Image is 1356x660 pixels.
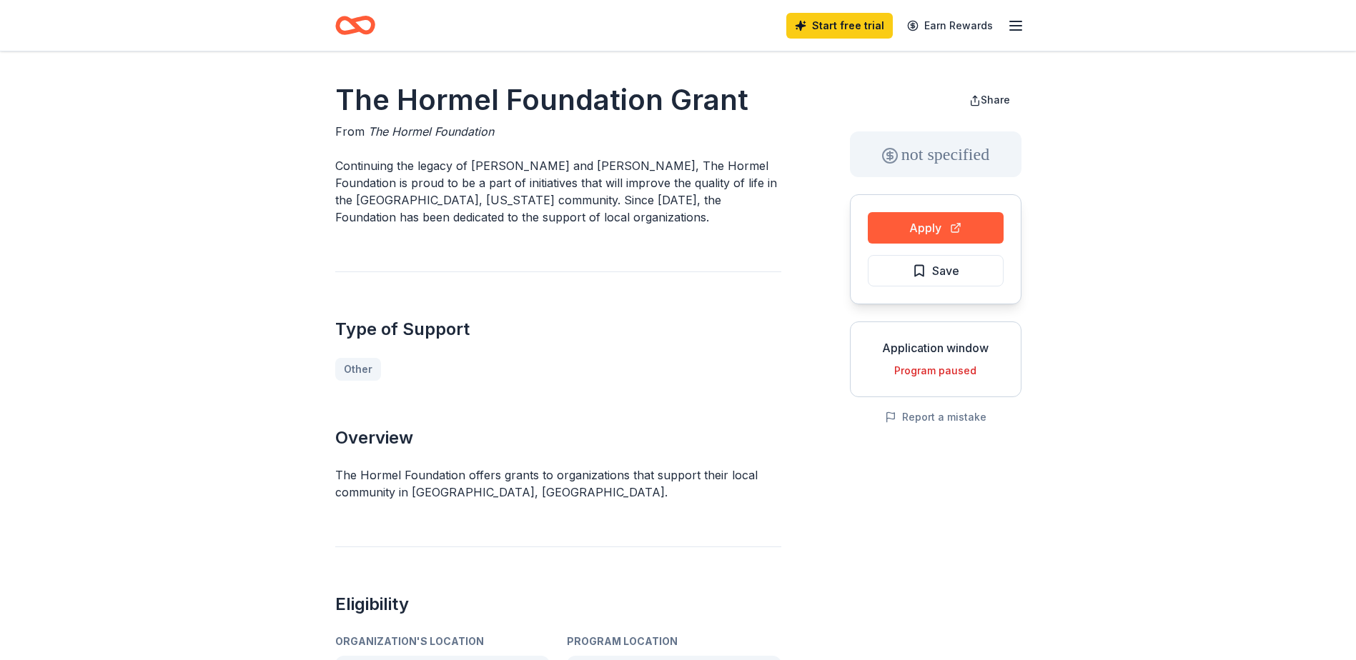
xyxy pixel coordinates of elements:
[958,86,1021,114] button: Share
[567,633,781,650] div: Program Location
[862,339,1009,356] div: Application window
[981,94,1010,106] span: Share
[932,261,959,280] span: Save
[335,80,781,120] h1: The Hormel Foundation Grant
[335,633,550,650] div: Organization's Location
[786,13,893,39] a: Start free trial
[868,255,1004,286] button: Save
[335,593,781,616] h2: Eligibility
[868,212,1004,244] button: Apply
[335,318,781,341] h2: Type of Support
[850,131,1021,177] div: not specified
[335,123,781,140] div: From
[885,409,986,426] button: Report a mistake
[335,157,781,226] p: Continuing the legacy of [PERSON_NAME] and [PERSON_NAME], The Hormel Foundation is proud to be a ...
[368,124,494,139] span: The Hormel Foundation
[862,362,1009,379] div: Program paused
[335,9,375,42] a: Home
[899,13,1001,39] a: Earn Rewards
[335,466,781,501] p: The Hormel Foundation offers grants to organizations that support their local community in [GEOGR...
[335,426,781,449] h2: Overview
